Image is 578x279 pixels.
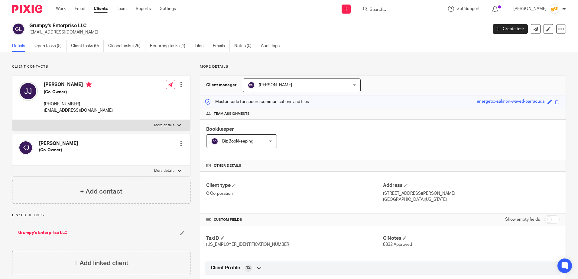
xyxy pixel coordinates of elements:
h5: (Co-Owner) [39,147,78,153]
span: [PERSON_NAME] [259,83,292,87]
a: Client tasks (0) [71,40,104,52]
span: [US_EMPLOYER_IDENTIFICATION_NUMBER] [206,242,291,247]
h4: Address [383,182,560,189]
img: siteIcon.png [550,4,559,14]
h4: [PERSON_NAME] [39,140,78,147]
p: [EMAIL_ADDRESS][DOMAIN_NAME] [44,107,113,114]
a: Audit logs [261,40,284,52]
img: svg%3E [248,82,255,89]
p: Master code for secure communications and files [205,99,309,105]
a: Email [75,6,85,12]
p: [PHONE_NUMBER] [44,101,113,107]
h4: CUSTOM FIELDS [206,217,383,222]
span: 8832 Approved [383,242,412,247]
img: svg%3E [12,23,25,35]
a: Create task [493,24,528,34]
input: Search [369,7,424,13]
span: 12 [246,265,251,271]
span: Bookkeeper [206,127,234,132]
a: Open tasks (5) [34,40,67,52]
h4: ClNotes [383,235,560,242]
img: svg%3E [211,138,218,145]
a: Recurring tasks (1) [150,40,190,52]
img: Pixie [12,5,42,13]
a: Settings [160,6,176,12]
a: Closed tasks (26) [108,40,145,52]
p: [GEOGRAPHIC_DATA][US_STATE] [383,197,560,203]
span: Team assignments [214,111,250,116]
h4: Client type [206,182,383,189]
a: Emails [213,40,230,52]
p: More details [154,123,174,128]
img: svg%3E [18,82,38,101]
h4: TaxID [206,235,383,242]
h4: [PERSON_NAME] [44,82,113,89]
span: Get Support [456,7,480,11]
h5: (Co-Owner) [44,89,113,95]
span: Biz Bookkeeping [222,139,253,143]
a: Files [195,40,208,52]
h4: + Add contact [80,187,122,196]
p: [STREET_ADDRESS][PERSON_NAME] [383,191,560,197]
a: Reports [136,6,151,12]
p: More details [154,168,174,173]
a: Team [117,6,127,12]
img: svg%3E [18,140,33,155]
p: Linked clients [12,213,190,218]
p: [PERSON_NAME] [513,6,547,12]
label: Show empty fields [505,216,540,223]
h2: Grumpy's Enterprise LLC [29,23,393,29]
a: Work [56,6,66,12]
p: C Corporation [206,191,383,197]
p: More details [200,64,566,69]
p: Client contacts [12,64,190,69]
a: Notes (0) [234,40,256,52]
a: Clients [94,6,108,12]
i: Primary [86,82,92,88]
span: Other details [214,163,241,168]
div: energetic-salmon-waved-barracuda [477,98,544,105]
a: Details [12,40,30,52]
a: Grumpy's Enterprise LLC [18,230,67,236]
h3: Client manager [206,82,237,88]
p: [EMAIL_ADDRESS][DOMAIN_NAME] [29,29,484,35]
span: Client Profile [211,265,240,271]
h4: + Add linked client [74,258,128,268]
